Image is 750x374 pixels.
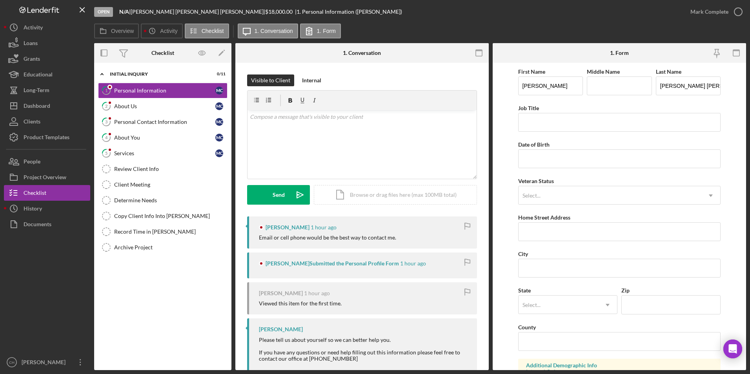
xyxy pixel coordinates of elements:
[24,67,53,84] div: Educational
[266,224,309,231] div: [PERSON_NAME]
[98,83,228,98] a: 1Personal InformationMC
[9,360,15,365] text: CH
[4,129,90,145] a: Product Templates
[24,201,42,218] div: History
[302,74,321,86] div: Internal
[114,229,227,235] div: Record Time in [PERSON_NAME]
[98,192,228,208] a: Determine Needs
[251,74,290,86] div: Visible to Client
[4,216,90,232] a: Documents
[690,4,728,20] div: Mark Complete
[24,51,40,69] div: Grants
[24,35,38,53] div: Loans
[255,28,293,34] label: 1. Conversation
[518,141,550,148] label: Date of Birth
[518,251,528,257] label: City
[4,82,90,98] button: Long-Term
[522,192,541,199] div: Select...
[24,185,46,203] div: Checklist
[24,216,51,234] div: Documents
[4,20,90,35] button: Activity
[215,102,223,110] div: M C
[202,28,224,34] label: Checklist
[24,154,40,171] div: People
[610,50,629,56] div: 1. Form
[247,74,294,86] button: Visible to Client
[298,74,325,86] button: Internal
[114,150,215,156] div: Services
[215,149,223,157] div: M C
[131,9,265,15] div: [PERSON_NAME] [PERSON_NAME] [PERSON_NAME] |
[98,161,228,177] a: Review Client Info
[4,169,90,185] button: Project Overview
[98,177,228,192] a: Client Meeting
[343,50,381,56] div: 1. Conversation
[98,208,228,224] a: Copy Client Info Into [PERSON_NAME]
[105,119,107,124] tspan: 3
[522,302,541,308] div: Select...
[4,185,90,201] button: Checklist
[317,28,336,34] label: 1. Form
[114,87,215,94] div: Personal Information
[24,169,66,187] div: Project Overview
[587,68,620,75] label: Middle Name
[211,72,226,76] div: 0 / 11
[259,300,342,307] div: Viewed this item for the first time.
[518,214,570,221] label: Home Street Address
[247,185,310,205] button: Send
[4,354,90,370] button: CH[PERSON_NAME]
[4,114,90,129] button: Clients
[114,166,227,172] div: Review Client Info
[311,224,337,231] time: 2025-08-13 19:08
[20,354,71,372] div: [PERSON_NAME]
[105,103,107,109] tspan: 2
[98,98,228,114] a: 2About UsMC
[114,197,227,203] div: Determine Needs
[400,260,426,267] time: 2025-08-13 19:02
[114,244,227,251] div: Archive Project
[656,68,681,75] label: Last Name
[98,224,228,240] a: Record Time in [PERSON_NAME]
[4,154,90,169] button: People
[259,349,469,362] div: If you have any questions or need help filling out this information please feel free to contact o...
[24,98,50,116] div: Dashboard
[215,134,223,142] div: M C
[259,234,396,241] div: Email or cell phone would be the best way to contact me.
[105,151,107,156] tspan: 5
[114,182,227,188] div: Client Meeting
[111,28,134,34] label: Overview
[259,326,303,332] div: [PERSON_NAME]
[119,8,129,15] b: N/A
[4,35,90,51] button: Loans
[4,51,90,67] button: Grants
[526,362,713,369] div: Additional Demographic Info
[4,98,90,114] button: Dashboard
[105,88,107,93] tspan: 1
[94,7,113,17] div: Open
[518,324,536,330] label: County
[300,24,341,38] button: 1. Form
[105,135,108,140] tspan: 4
[265,9,295,15] div: $18,000.00
[98,145,228,161] a: 5ServicesMC
[621,287,630,294] label: Zip
[266,260,399,267] div: [PERSON_NAME] Submitted the Personal Profile Form
[98,130,228,145] a: 4About YouMC
[518,68,545,75] label: First Name
[151,50,174,56] div: Checklist
[215,87,223,94] div: M C
[160,28,177,34] label: Activity
[4,201,90,216] button: History
[94,24,139,38] button: Overview
[723,340,742,358] div: Open Intercom Messenger
[683,4,746,20] button: Mark Complete
[518,105,539,111] label: Job Title
[24,129,69,147] div: Product Templates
